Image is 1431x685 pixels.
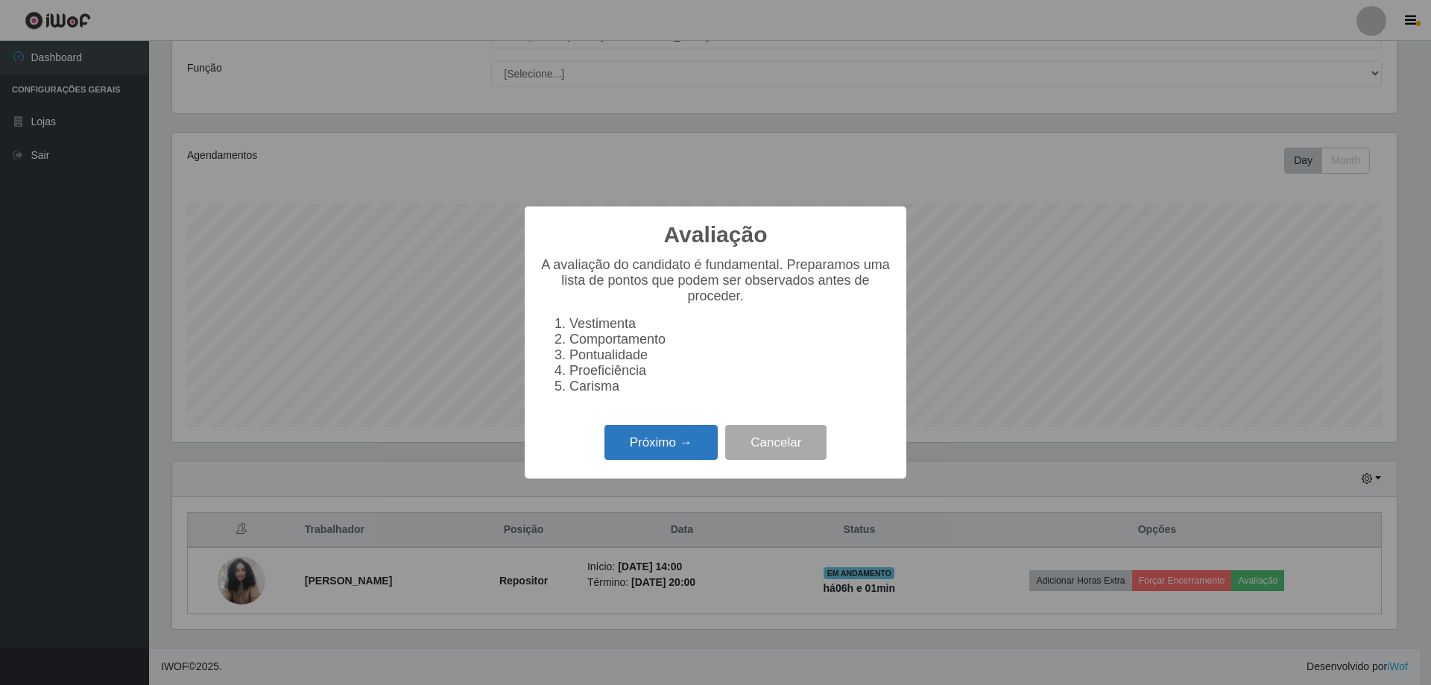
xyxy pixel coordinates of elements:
li: Proeficiência [569,363,891,379]
li: Pontualidade [569,347,891,363]
li: Vestimenta [569,316,891,332]
li: Comportamento [569,332,891,347]
h2: Avaliação [664,221,768,248]
li: Carisma [569,379,891,394]
button: Próximo → [604,425,718,460]
p: A avaliação do candidato é fundamental. Preparamos uma lista de pontos que podem ser observados a... [540,257,891,304]
button: Cancelar [725,425,827,460]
